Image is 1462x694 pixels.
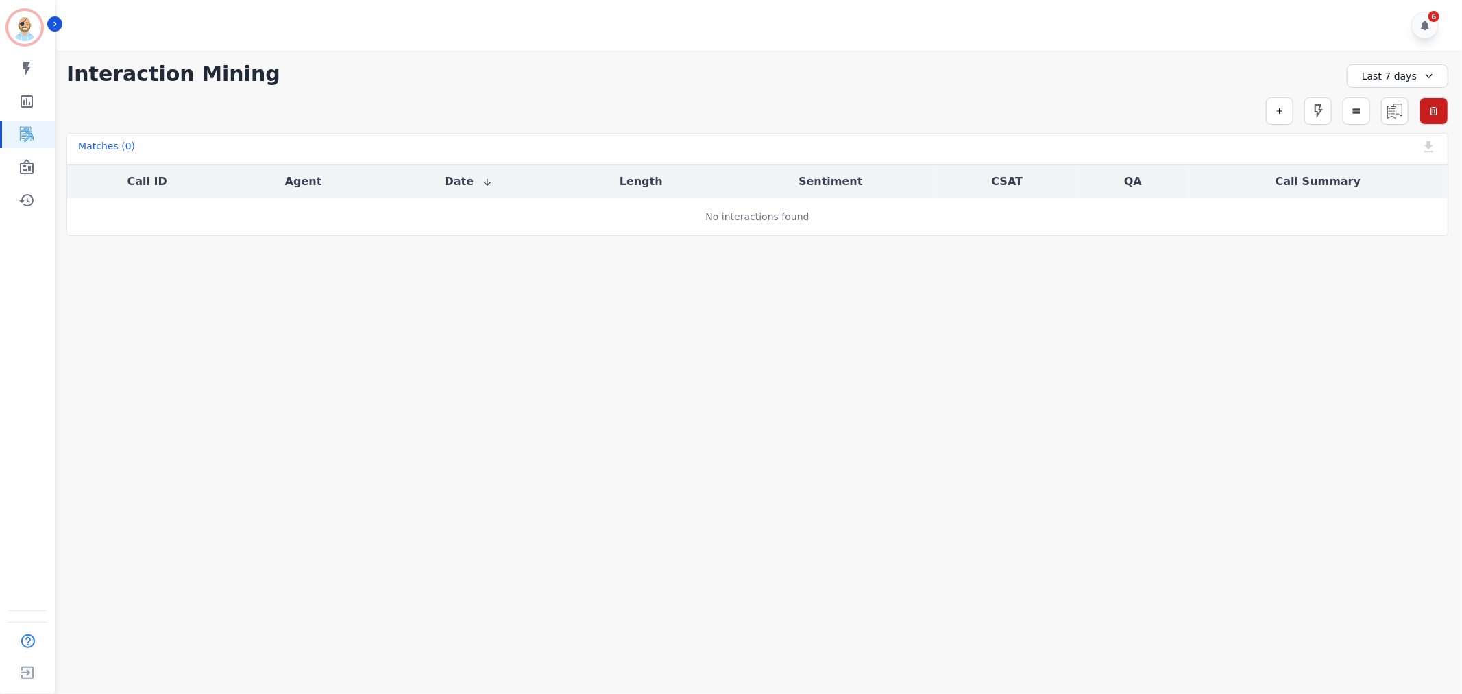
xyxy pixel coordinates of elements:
button: Date [445,173,494,190]
button: QA [1124,173,1142,190]
button: Sentiment [799,173,862,190]
button: CSAT [992,173,1023,190]
div: 6 [1428,11,1439,22]
button: Length [620,173,663,190]
img: Bordered avatar [8,11,41,44]
div: Last 7 days [1347,64,1448,88]
button: Call Summary [1276,173,1361,190]
div: No interactions found [706,210,809,224]
button: Call ID [127,173,167,190]
h1: Interaction Mining [66,62,280,86]
button: Agent [285,173,322,190]
div: Matches ( 0 ) [78,139,135,158]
